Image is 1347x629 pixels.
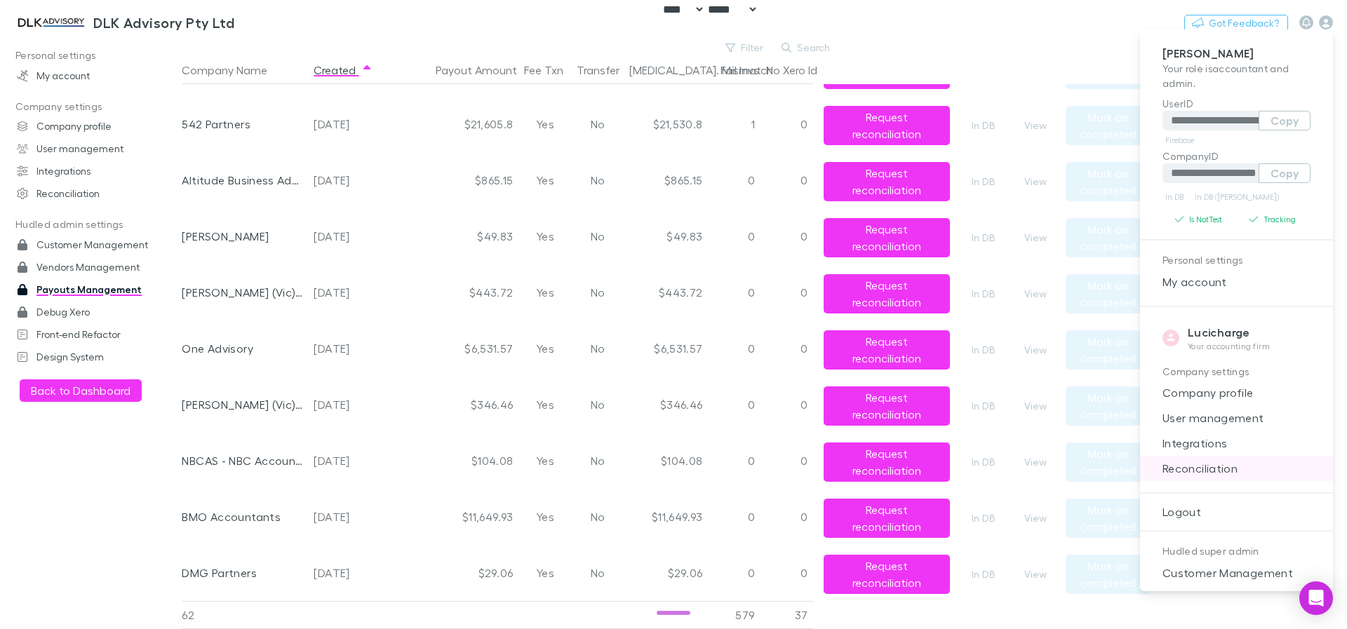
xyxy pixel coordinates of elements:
button: Copy [1259,163,1311,183]
p: Company settings [1162,363,1311,381]
p: [PERSON_NAME] [1162,46,1311,61]
span: Reconciliation [1151,460,1322,477]
strong: Lucicharge [1188,325,1250,339]
span: Customer Management [1151,564,1322,581]
span: User management [1151,410,1322,426]
a: Firebase [1162,132,1197,149]
a: In DB ([PERSON_NAME]) [1192,189,1282,205]
span: Integrations [1151,435,1322,452]
a: In DB [1162,189,1186,205]
span: Logout [1151,503,1322,520]
div: Open Intercom Messenger [1299,581,1333,615]
p: Hudled super admin [1162,543,1311,560]
button: Tracking [1237,211,1311,228]
p: UserID [1162,96,1311,111]
span: Company profile [1151,384,1322,401]
p: Personal settings [1162,252,1311,269]
p: Your accounting firm [1188,341,1271,352]
span: Vendors Management [1151,590,1322,607]
button: Is NotTest [1162,211,1237,228]
span: My account [1151,273,1322,290]
p: Your role is accountant and admin . [1162,61,1311,90]
button: Copy [1259,111,1311,130]
p: CompanyID [1162,149,1311,163]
